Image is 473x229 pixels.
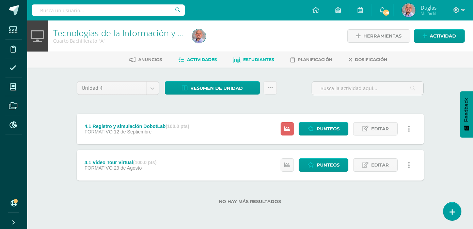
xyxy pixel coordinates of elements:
img: 303f0dfdc36eeea024f29b2ae9d0f183.png [402,3,415,17]
div: 4.1 Video Tour Virtual [84,160,157,165]
span: 29 de Agosto [114,165,142,171]
a: Estudiantes [234,54,274,65]
a: Punteos [299,158,348,172]
span: FORMATIVO [84,129,112,134]
h1: Tecnologías de la Información y la Comunicación [53,28,184,38]
img: 303f0dfdc36eeea024f29b2ae9d0f183.png [192,29,206,43]
a: Tecnologías de la Información y la Comunicación [53,27,242,39]
div: Cuarto Bachillerato 'A' [53,38,184,44]
a: Anuncios [129,54,162,65]
a: Unidad 4 [77,82,159,95]
strong: (100.0 pts) [133,160,157,165]
span: FORMATIVO [84,165,112,171]
a: Punteos [299,122,348,135]
a: Herramientas [347,29,410,43]
span: Feedback [463,98,470,122]
strong: (100.0 pts) [165,124,189,129]
label: No hay más resultados [77,199,424,204]
a: Actividades [179,54,217,65]
span: Estudiantes [243,57,274,62]
span: Actividad [430,30,456,42]
span: Herramientas [363,30,401,42]
span: 108 [382,9,390,16]
input: Busca la actividad aquí... [312,82,423,95]
span: Punteos [317,123,340,135]
span: Planificación [298,57,333,62]
span: Editar [371,159,389,171]
span: Editar [371,123,389,135]
span: Actividades [187,57,217,62]
button: Feedback - Mostrar encuesta [460,91,473,138]
span: 12 de Septiembre [114,129,152,134]
span: Punteos [317,159,340,171]
a: Planificación [291,54,333,65]
div: 4.1 Registro y simulación DobotLab [84,124,189,129]
a: Resumen de unidad [165,81,260,95]
a: Actividad [414,29,465,43]
span: Duglas [421,4,437,11]
input: Busca un usuario... [32,4,185,16]
span: Dosificación [355,57,388,62]
a: Dosificación [349,54,388,65]
span: Unidad 4 [82,82,141,95]
span: Anuncios [139,57,162,62]
span: Resumen de unidad [190,82,243,95]
span: Mi Perfil [421,10,437,16]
